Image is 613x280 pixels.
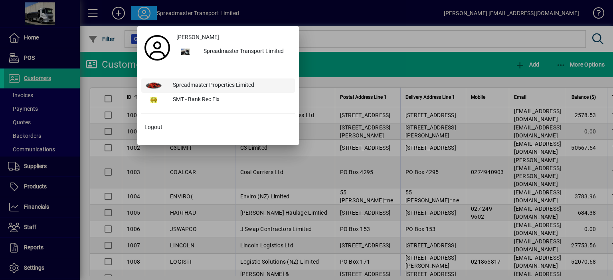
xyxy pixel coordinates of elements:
[173,45,295,59] button: Spreadmaster Transport Limited
[166,78,295,93] div: Spreadmaster Properties Limited
[166,93,295,107] div: SMT - Bank Rec Fix
[141,93,295,107] button: SMT - Bank Rec Fix
[141,120,295,135] button: Logout
[197,45,295,59] div: Spreadmaster Transport Limited
[176,33,219,41] span: [PERSON_NAME]
[173,30,295,45] a: [PERSON_NAME]
[141,78,295,93] button: Spreadmaster Properties Limited
[144,123,162,131] span: Logout
[141,41,173,55] a: Profile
